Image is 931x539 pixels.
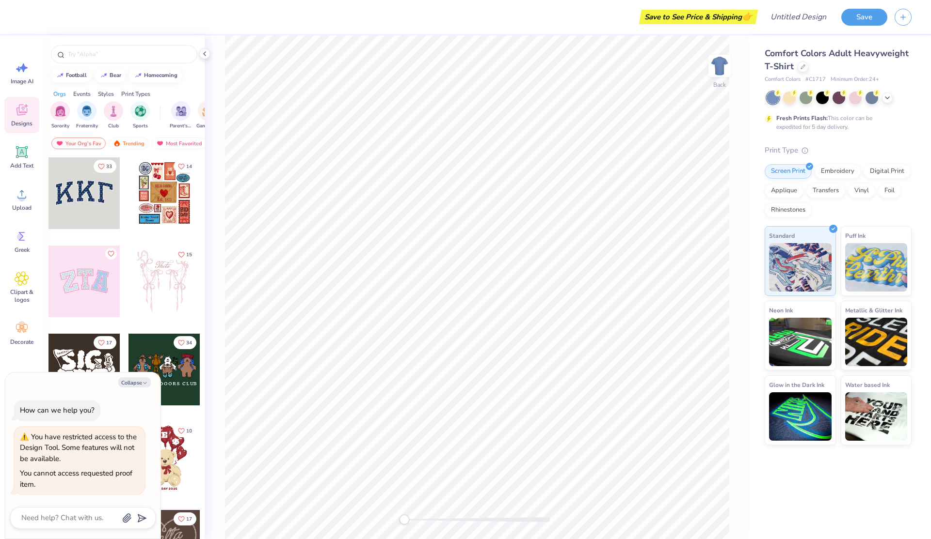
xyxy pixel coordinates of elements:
[196,123,219,130] span: Game Day
[50,101,70,130] div: filter for Sorority
[186,252,192,257] span: 15
[100,73,108,78] img: trend_line.gif
[805,76,826,84] span: # C1717
[765,76,801,84] span: Comfort Colors
[202,106,213,117] img: Game Day Image
[769,305,793,315] span: Neon Ink
[806,184,845,198] div: Transfers
[11,120,32,127] span: Designs
[765,184,803,198] div: Applique
[10,162,33,169] span: Add Text
[769,231,795,241] span: Standard
[776,114,896,131] div: This color can be expedited for 5 day delivery.
[50,101,70,130] button: filter button
[98,90,114,98] div: Styles
[742,11,753,22] span: 👉
[108,106,119,117] img: Club Image
[94,336,116,349] button: Like
[51,68,91,83] button: football
[763,7,834,27] input: Untitled Design
[769,243,832,292] img: Standard
[73,90,91,98] div: Events
[56,73,64,78] img: trend_line.gif
[10,338,33,346] span: Decorate
[174,248,196,261] button: Like
[845,380,890,390] span: Water based Ink
[76,123,98,130] span: Fraternity
[174,160,196,173] button: Like
[76,101,98,130] button: filter button
[108,123,119,130] span: Club
[186,164,192,169] span: 14
[134,73,142,78] img: trend_line.gif
[776,114,828,122] strong: Fresh Prints Flash:
[186,429,192,433] span: 10
[170,101,192,130] button: filter button
[104,101,123,130] button: filter button
[20,468,132,489] div: You cannot access requested proof item.
[174,336,196,349] button: Like
[845,318,908,366] img: Metallic & Glitter Ink
[53,90,66,98] div: Orgs
[51,138,106,149] div: Your Org's Fav
[20,405,95,415] div: How can we help you?
[845,231,866,241] span: Puff Ink
[6,288,38,304] span: Clipart & logos
[121,90,150,98] div: Print Types
[110,73,121,78] div: bear
[133,123,148,130] span: Sports
[196,101,219,130] div: filter for Game Day
[113,140,121,147] img: trending.gif
[710,56,729,76] img: Back
[152,138,207,149] div: Most Favorited
[848,184,875,198] div: Vinyl
[51,123,69,130] span: Sorority
[642,10,755,24] div: Save to See Price & Shipping
[713,80,726,89] div: Back
[174,424,196,437] button: Like
[12,204,32,212] span: Upload
[66,73,87,78] div: football
[170,101,192,130] div: filter for Parent's Weekend
[95,68,126,83] button: bear
[765,203,812,217] div: Rhinestones
[106,340,112,345] span: 17
[67,49,191,59] input: Try "Alpha"
[170,123,192,130] span: Parent's Weekend
[109,138,149,149] div: Trending
[864,164,911,179] div: Digital Print
[76,101,98,130] div: filter for Fraternity
[144,73,177,78] div: homecoming
[765,164,812,179] div: Screen Print
[105,248,117,260] button: Like
[769,318,832,366] img: Neon Ink
[20,432,137,463] div: You have restricted access to the Design Tool. Some features will not be available.
[130,101,150,130] div: filter for Sports
[11,77,33,85] span: Image AI
[400,515,409,524] div: Accessibility label
[845,243,908,292] img: Puff Ink
[135,106,146,117] img: Sports Image
[186,517,192,522] span: 17
[176,106,187,117] img: Parent's Weekend Image
[15,246,30,254] span: Greek
[156,140,164,147] img: most_fav.gif
[769,380,824,390] span: Glow in the Dark Ink
[174,512,196,525] button: Like
[55,106,66,117] img: Sorority Image
[129,68,182,83] button: homecoming
[130,101,150,130] button: filter button
[106,164,112,169] span: 33
[845,305,902,315] span: Metallic & Glitter Ink
[878,184,901,198] div: Foil
[765,145,912,156] div: Print Type
[841,9,887,26] button: Save
[815,164,861,179] div: Embroidery
[831,76,879,84] span: Minimum Order: 24 +
[56,140,64,147] img: most_fav.gif
[118,377,151,387] button: Collapse
[196,101,219,130] button: filter button
[845,392,908,441] img: Water based Ink
[94,160,116,173] button: Like
[765,47,909,72] span: Comfort Colors Adult Heavyweight T-Shirt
